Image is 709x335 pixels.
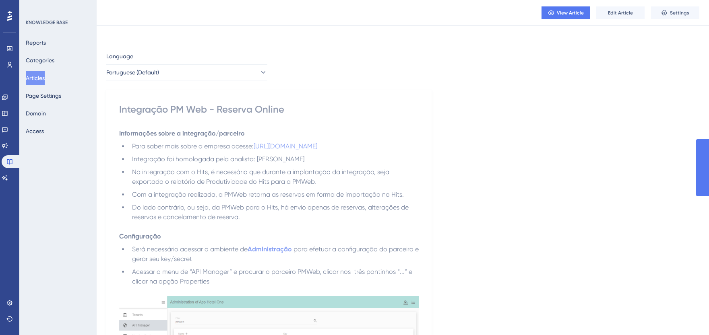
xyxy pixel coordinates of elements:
[132,268,414,285] span: Acessar o menu de “API Manager” e procurar o parceiro PMWeb, clicar nos três pontinhos “...” e cl...
[557,10,584,16] span: View Article
[132,203,410,221] span: Do lado contrário, ou seja, da PMWeb para o Hits, há envio apenas de reservas, alterações de rese...
[254,142,317,150] a: [URL][DOMAIN_NAME]
[670,10,689,16] span: Settings
[542,6,590,19] button: View Article
[106,51,133,61] span: Language
[119,103,419,116] div: Integração PM Web - Reserva Online
[26,124,44,138] button: Access
[132,168,391,185] span: Na integração com o Hits, é necessário que durante a implantação da integração, seja exportado o ...
[26,35,46,50] button: Reports
[608,10,633,16] span: Edit Article
[132,142,254,150] span: Para saber mais sobre a empresa acesse:
[248,245,294,253] a: Administração
[106,68,159,77] span: Portuguese (Default)
[26,71,45,85] button: Articles
[132,191,404,198] span: Com a integração realizada, a PMWeb retorna as reservas em forma de importação no Hits.
[26,88,61,103] button: Page Settings
[26,19,68,26] div: KNOWLEDGE BASE
[132,245,248,253] span: Será necessário acessar o ambiente de
[132,155,304,163] span: Integração foi homologada pela analista: [PERSON_NAME]
[675,303,699,327] iframe: UserGuiding AI Assistant Launcher
[248,245,292,253] strong: Administração
[596,6,645,19] button: Edit Article
[651,6,699,19] button: Settings
[106,64,267,80] button: Portuguese (Default)
[26,106,46,121] button: Domain
[26,53,54,68] button: Categories
[119,232,161,240] strong: Configuração
[119,129,245,137] strong: Informações sobre a integração/parceiro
